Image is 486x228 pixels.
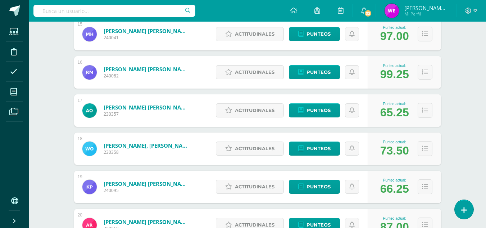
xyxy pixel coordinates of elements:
[289,65,340,79] a: Punteos
[380,216,409,220] div: Punteo actual:
[380,68,409,81] div: 99.25
[104,187,190,193] span: 240095
[78,174,82,179] div: 19
[216,142,284,156] a: Actitudinales
[235,66,274,79] span: Actitudinales
[306,180,331,193] span: Punteos
[104,218,190,225] a: [PERSON_NAME] [PERSON_NAME]
[104,27,190,35] a: [PERSON_NAME] [PERSON_NAME]
[380,178,409,182] div: Punteo actual:
[78,60,82,65] div: 16
[216,27,284,41] a: Actitudinales
[306,104,331,117] span: Punteos
[104,142,190,149] a: [PERSON_NAME], [PERSON_NAME]
[380,102,409,106] div: Punteo actual:
[380,64,409,68] div: Punteo actual:
[235,180,274,193] span: Actitudinales
[104,149,190,155] span: 230358
[306,66,331,79] span: Punteos
[380,140,409,144] div: Punteo actual:
[216,103,284,117] a: Actitudinales
[216,65,284,79] a: Actitudinales
[82,27,97,41] img: aedf7461fd210d6ed1f454df1e39c8dc.png
[82,180,97,194] img: 8c7cd7394213e9c97a85a0b9cf714ca3.png
[104,104,190,111] a: [PERSON_NAME] [PERSON_NAME]
[380,26,409,30] div: Punteo actual:
[380,106,409,119] div: 65.25
[404,4,448,12] span: [PERSON_NAME] de [PERSON_NAME]
[33,5,195,17] input: Busca un usuario...
[235,27,274,41] span: Actitudinales
[380,30,409,43] div: 97.00
[404,11,448,17] span: Mi Perfil
[235,142,274,155] span: Actitudinales
[104,180,190,187] a: [PERSON_NAME] [PERSON_NAME]
[380,144,409,157] div: 73.50
[82,142,97,156] img: 1967335507a1be4d96e259ca2e58fce4.png
[289,142,340,156] a: Punteos
[104,66,190,73] a: [PERSON_NAME] [PERSON_NAME]
[216,180,284,194] a: Actitudinales
[385,4,399,18] img: ab30f28164eb0b6ad206bfa59284e1f6.png
[104,35,190,41] span: 240041
[306,27,331,41] span: Punteos
[235,104,274,117] span: Actitudinales
[289,103,340,117] a: Punteos
[104,73,190,79] span: 240082
[289,180,340,194] a: Punteos
[78,98,82,103] div: 17
[78,136,82,141] div: 18
[82,65,97,80] img: b89920b5fd7a756b1543064260e50cbc.png
[82,103,97,118] img: 17f55e54cd967a82896679fbdd025cde.png
[380,182,409,196] div: 66.25
[364,9,372,17] span: 32
[289,27,340,41] a: Punteos
[306,142,331,155] span: Punteos
[78,213,82,218] div: 20
[104,111,190,117] span: 230357
[78,22,82,27] div: 15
